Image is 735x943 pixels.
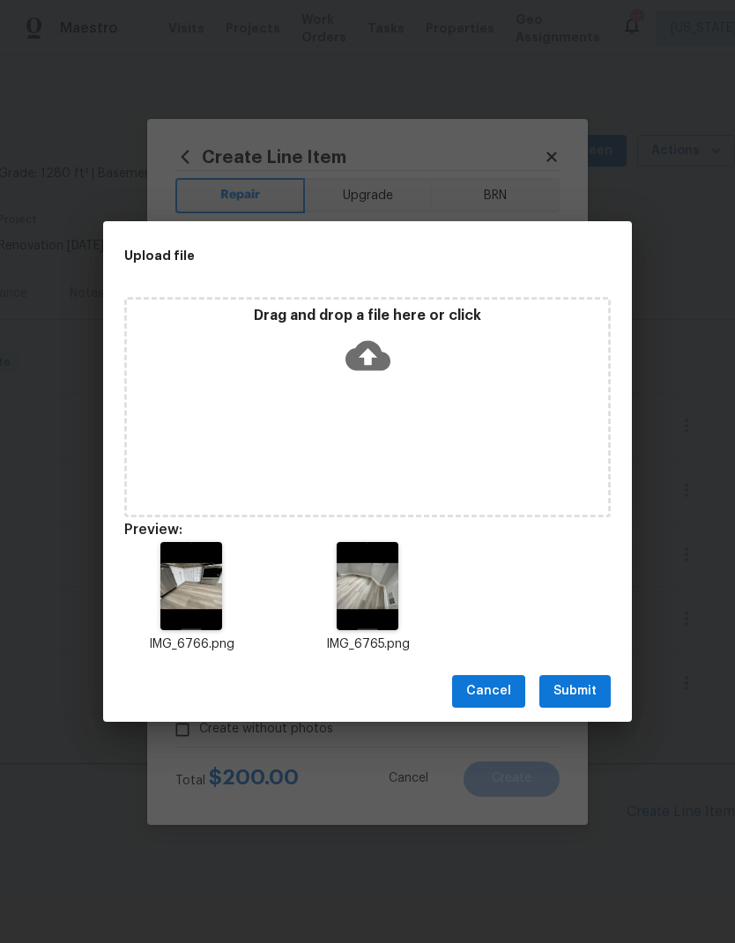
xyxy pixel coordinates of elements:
span: Submit [553,680,597,702]
button: Cancel [452,675,525,708]
span: Cancel [466,680,511,702]
p: IMG_6765.png [301,635,434,654]
img: LxA8pGIJCUJSrKSuKwvkv8gQIAAAQIECBAgQIBADYGmabquO51O1+s1e9TPb4wGJECAAIHNBZKPRCQpSVCSlRr9NCUBAgQIEC... [160,542,222,630]
p: Drag and drop a file here or click [127,307,608,325]
p: IMG_6766.png [124,635,258,654]
button: Submit [539,675,611,708]
img: enZ0mAAAECBAgQIECAAAECBAgQIECAAAECBAgQIECAAAECBAgQIECAAAECBAgQIECAAAECBAgQIECAAAECBAgQIECAAAECBAg... [337,542,398,630]
h2: Upload file [124,246,531,265]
